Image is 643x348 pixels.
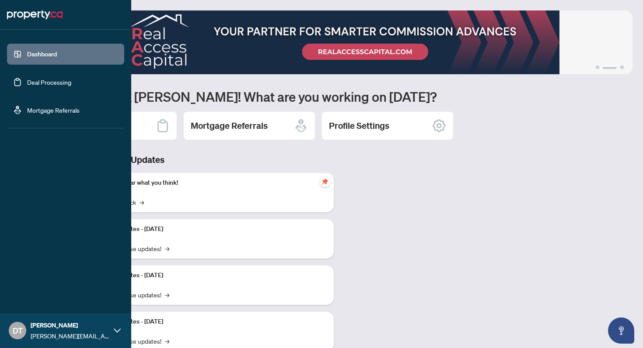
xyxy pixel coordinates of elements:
p: Platform Updates - [DATE] [92,317,327,327]
h2: Profile Settings [329,120,389,132]
button: 1 [596,65,599,69]
h2: Mortgage Referrals [191,120,268,132]
span: → [165,244,169,253]
span: [PERSON_NAME][EMAIL_ADDRESS][DOMAIN_NAME] [31,331,109,341]
span: → [165,290,169,300]
span: [PERSON_NAME] [31,320,109,330]
span: → [165,336,169,346]
img: Slide 1 [45,10,633,74]
p: Platform Updates - [DATE] [92,224,327,234]
a: Deal Processing [27,78,71,86]
h3: Brokerage & Industry Updates [45,154,334,166]
span: pushpin [320,176,330,187]
span: → [140,197,144,207]
button: 2 [603,65,617,69]
span: DT [13,324,23,337]
h1: Welcome back [PERSON_NAME]! What are you working on [DATE]? [45,88,633,105]
button: Open asap [608,317,634,344]
a: Dashboard [27,50,57,58]
p: We want to hear what you think! [92,178,327,188]
button: 3 [620,65,624,69]
img: logo [7,8,63,22]
a: Mortgage Referrals [27,106,80,114]
p: Platform Updates - [DATE] [92,271,327,280]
